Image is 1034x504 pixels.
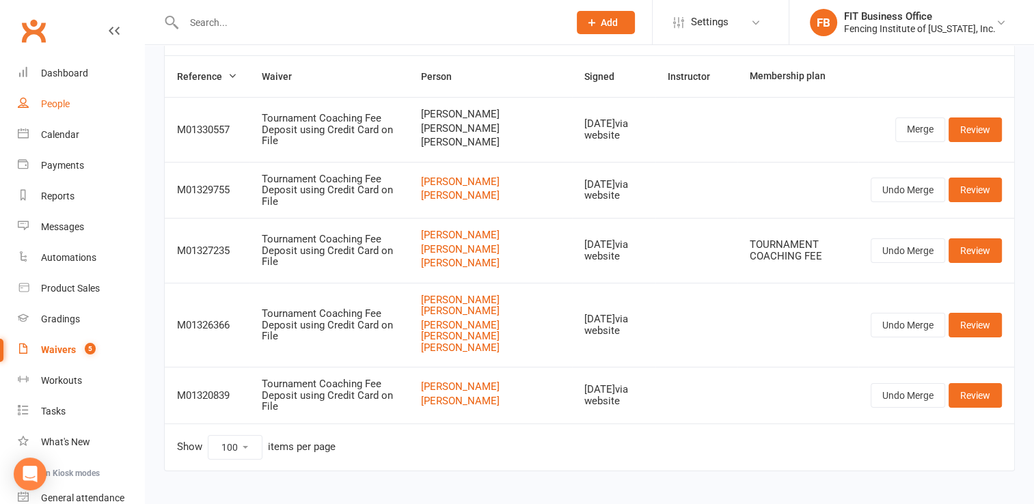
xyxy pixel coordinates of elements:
[262,308,396,342] div: Tournament Coaching Fee Deposit using Credit Card on File
[41,492,124,503] div: General attendance
[41,221,84,232] div: Messages
[177,184,237,196] div: M01329755
[691,7,729,38] span: Settings
[584,118,643,141] div: [DATE] via website
[421,68,467,85] button: Person
[421,176,559,188] a: [PERSON_NAME]
[895,117,945,142] a: Merge
[421,123,559,135] span: [PERSON_NAME]
[18,181,144,212] a: Reports
[421,381,559,393] a: [PERSON_NAME]
[871,383,945,408] button: Undo Merge
[18,89,144,120] a: People
[18,273,144,304] a: Product Sales
[177,71,237,82] span: Reference
[18,335,144,365] a: Waivers 5
[421,109,559,120] span: [PERSON_NAME]
[14,458,46,490] div: Open Intercom Messenger
[810,9,837,36] div: FB
[18,304,144,335] a: Gradings
[18,365,144,396] a: Workouts
[18,58,144,89] a: Dashboard
[421,137,559,148] span: [PERSON_NAME]
[584,384,643,406] div: [DATE] via website
[262,113,396,147] div: Tournament Coaching Fee Deposit using Credit Card on File
[41,313,80,324] div: Gradings
[177,68,237,85] button: Reference
[268,441,336,453] div: items per page
[421,257,559,269] a: [PERSON_NAME]
[262,71,307,82] span: Waiver
[421,229,559,241] a: [PERSON_NAME]
[601,17,618,28] span: Add
[18,427,144,458] a: What's New
[41,283,100,294] div: Product Sales
[421,190,559,201] a: [PERSON_NAME]
[262,68,307,85] button: Waiver
[668,71,725,82] span: Instructor
[262,378,396,412] div: Tournament Coaching Fee Deposit using Credit Card on File
[737,56,858,97] th: Membership plan
[421,320,559,354] a: [PERSON_NAME] [PERSON_NAME] [PERSON_NAME]
[177,245,237,257] div: M01327235
[180,13,559,32] input: Search...
[844,23,996,35] div: Fencing Institute of [US_STATE], Inc.
[177,124,237,136] div: M01330557
[262,234,396,268] div: Tournament Coaching Fee Deposit using Credit Card on File
[262,173,396,208] div: Tournament Coaching Fee Deposit using Credit Card on File
[41,129,79,140] div: Calendar
[584,239,643,262] div: [DATE] via website
[41,160,84,171] div: Payments
[18,242,144,273] a: Automations
[584,71,629,82] span: Signed
[421,294,559,317] a: [PERSON_NAME] [PERSON_NAME]
[584,68,629,85] button: Signed
[85,343,96,354] span: 5
[16,14,51,48] a: Clubworx
[41,252,96,263] div: Automations
[41,406,66,417] div: Tasks
[41,68,88,79] div: Dashboard
[584,179,643,201] div: [DATE] via website
[421,395,559,407] a: [PERSON_NAME]
[750,239,846,262] div: TOURNAMENT COACHING FEE
[177,320,237,331] div: M01326366
[949,178,1002,202] a: Review
[871,238,945,263] button: Undo Merge
[41,436,90,447] div: What's New
[18,120,144,150] a: Calendar
[871,313,945,337] button: Undo Merge
[584,313,643,336] div: [DATE] via website
[18,396,144,427] a: Tasks
[41,191,74,201] div: Reports
[18,150,144,181] a: Payments
[177,390,237,402] div: M01320839
[844,10,996,23] div: FIT Business Office
[871,178,945,202] button: Undo Merge
[41,375,82,386] div: Workouts
[177,435,336,460] div: Show
[421,71,467,82] span: Person
[41,344,76,355] div: Waivers
[949,117,1002,142] a: Review
[41,98,70,109] div: People
[949,313,1002,337] a: Review
[949,238,1002,263] a: Review
[577,11,635,34] button: Add
[949,383,1002,408] a: Review
[18,212,144,242] a: Messages
[421,244,559,255] a: [PERSON_NAME]
[668,68,725,85] button: Instructor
